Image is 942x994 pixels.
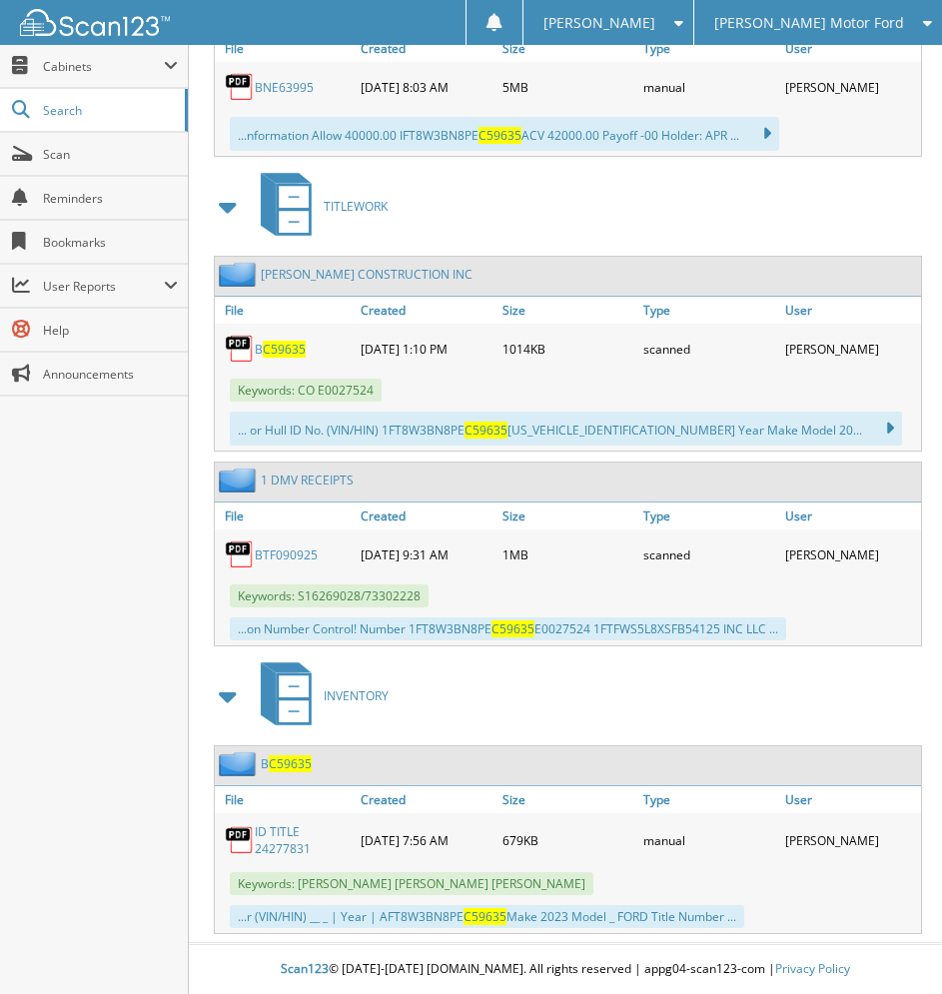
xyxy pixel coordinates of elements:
a: File [215,297,356,324]
div: 1MB [497,534,638,574]
span: INVENTORY [324,687,389,704]
span: Keywords: [PERSON_NAME] [PERSON_NAME] [PERSON_NAME] [230,872,593,895]
a: 1 DMV RECEIPTS [261,472,354,489]
span: Search [43,102,175,119]
span: Cabinets [43,58,164,75]
span: Reminders [43,190,178,207]
div: 679KB [497,818,638,862]
a: Privacy Policy [775,960,850,977]
a: Type [638,297,779,324]
a: Created [356,786,496,813]
a: File [215,786,356,813]
a: File [215,502,356,529]
div: [DATE] 7:56 AM [356,818,496,862]
div: [DATE] 9:31 AM [356,534,496,574]
div: 5MB [497,67,638,107]
a: Created [356,297,496,324]
div: ...nformation Allow 40000.00 IFT8W3BN8PE ACV 42000.00 Payoff -00 Holder: APR ... [230,117,779,151]
a: BC59635 [261,755,312,772]
span: Scan123 [281,960,329,977]
span: C59635 [269,755,312,772]
a: Size [497,35,638,62]
a: TITLEWORK [249,167,388,246]
span: Bookmarks [43,234,178,251]
a: Size [497,786,638,813]
span: Keywords: S16269028/73302228 [230,584,429,607]
span: [PERSON_NAME] Motor Ford [714,17,904,29]
a: BNE63995 [255,79,314,96]
a: Type [638,502,779,529]
a: User [780,35,921,62]
span: Scan [43,146,178,163]
div: [DATE] 1:10 PM [356,329,496,369]
img: scan123-logo-white.svg [20,9,170,36]
a: Type [638,35,779,62]
img: PDF.png [225,72,255,102]
span: C59635 [464,908,506,925]
a: Size [497,297,638,324]
div: scanned [638,329,779,369]
a: BC59635 [255,341,306,358]
a: [PERSON_NAME] CONSTRUCTION INC [261,266,472,283]
img: PDF.png [225,334,255,364]
a: Type [638,786,779,813]
span: C59635 [491,620,534,637]
div: ...r (VIN/HIN) __ _ | Year | AFT8W3BN8PE Make 2023 Model _ FORD Title Number ... [230,905,744,928]
span: C59635 [263,341,306,358]
div: [PERSON_NAME] [780,534,921,574]
div: manual [638,67,779,107]
iframe: Chat Widget [842,898,942,994]
span: Help [43,322,178,339]
a: BTF090925 [255,546,318,563]
span: C59635 [465,422,507,439]
span: Keywords: CO E0027524 [230,379,382,402]
span: User Reports [43,278,164,295]
div: ...on Number Control! Number 1FT8W3BN8PE E0027524 1FTFWS5L8XSFB54125 INC LLC ... [230,617,786,640]
span: TITLEWORK [324,198,388,215]
a: Created [356,35,496,62]
span: Announcements [43,366,178,383]
img: PDF.png [225,539,255,569]
a: User [780,297,921,324]
img: folder2.png [219,468,261,493]
div: [PERSON_NAME] [780,818,921,862]
img: folder2.png [219,751,261,776]
div: scanned [638,534,779,574]
span: C59635 [478,127,521,144]
div: [PERSON_NAME] [780,67,921,107]
div: [DATE] 8:03 AM [356,67,496,107]
div: manual [638,818,779,862]
a: User [780,502,921,529]
a: File [215,35,356,62]
img: folder2.png [219,262,261,287]
a: ID TITLE 24277831 [255,823,351,857]
div: © [DATE]-[DATE] [DOMAIN_NAME]. All rights reserved | appg04-scan123-com | [189,945,942,994]
div: 1014KB [497,329,638,369]
a: User [780,786,921,813]
span: [PERSON_NAME] [543,17,655,29]
a: INVENTORY [249,656,389,735]
a: Created [356,502,496,529]
div: [PERSON_NAME] [780,329,921,369]
img: PDF.png [225,825,255,855]
a: Size [497,502,638,529]
div: ... or Hull ID No. (VIN/HIN) 1FT8W3BN8PE [US_VEHICLE_IDENTIFICATION_NUMBER] Year Make Model 20... [230,412,902,446]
